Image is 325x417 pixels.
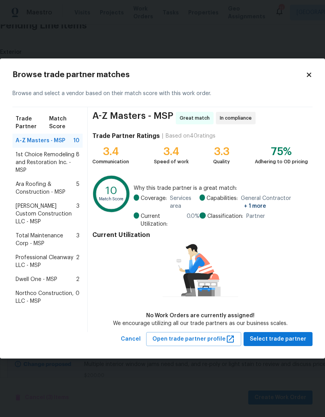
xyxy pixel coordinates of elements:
span: 3 [76,232,79,247]
span: 2 [76,276,79,283]
h2: Browse trade partner matches [12,71,306,79]
span: Why this trade partner is a great match: [134,184,308,192]
span: Great match [180,114,213,122]
span: Open trade partner profile [152,334,235,344]
div: Quality [213,158,230,166]
div: 3.4 [154,148,189,155]
span: 8 [76,151,79,174]
span: 1st Choice Remodeling and Restoration Inc. - MSP [16,151,76,174]
span: Trade Partner [16,115,49,131]
span: Match Score [49,115,79,131]
h4: Current Utilization [92,231,308,239]
span: 0 [76,290,79,305]
text: 10 [106,185,117,196]
span: General Contractor [241,194,308,210]
span: Capabilities: [207,194,238,210]
div: No Work Orders are currently assigned! [113,312,288,320]
span: A-Z Masters - MSP [16,137,65,145]
div: Speed of work [154,158,189,166]
span: + 1 more [244,203,266,209]
span: A-Z Masters - MSP [92,112,173,124]
span: Professional Cleanway LLC - MSP [16,254,76,269]
span: [PERSON_NAME] Custom Construction LLC - MSP [16,202,76,226]
span: Select trade partner [250,334,306,344]
div: We encourage utilizing all our trade partners as our business scales. [113,320,288,327]
span: Cancel [121,334,141,344]
button: Cancel [118,332,144,346]
div: Communication [92,158,129,166]
div: Adhering to OD pricing [255,158,308,166]
h4: Trade Partner Ratings [92,132,160,140]
div: 3.4 [92,148,129,155]
div: Based on 40 ratings [166,132,215,140]
span: Classification: [207,212,243,220]
div: Browse and select a vendor based on their match score with this work order. [12,80,313,107]
span: Coverage: [141,194,167,210]
span: Ara Roofing & Construction - MSP [16,180,76,196]
button: Open trade partner profile [146,332,241,346]
div: | [160,132,166,140]
span: In compliance [220,114,255,122]
span: 3 [76,202,79,226]
span: Partner [246,212,265,220]
span: Services area [170,194,200,210]
div: 3.3 [213,148,230,155]
span: Dwell One - MSP [16,276,57,283]
span: 0.0 % [187,212,200,228]
span: Current Utilization: [141,212,184,228]
span: 10 [73,137,79,145]
text: Match Score [99,197,124,201]
span: 5 [76,180,79,196]
span: 2 [76,254,79,269]
span: Total Maintenance Corp - MSP [16,232,76,247]
span: Northco Construction, LLC - MSP [16,290,76,305]
div: 75% [255,148,308,155]
button: Select trade partner [244,332,313,346]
